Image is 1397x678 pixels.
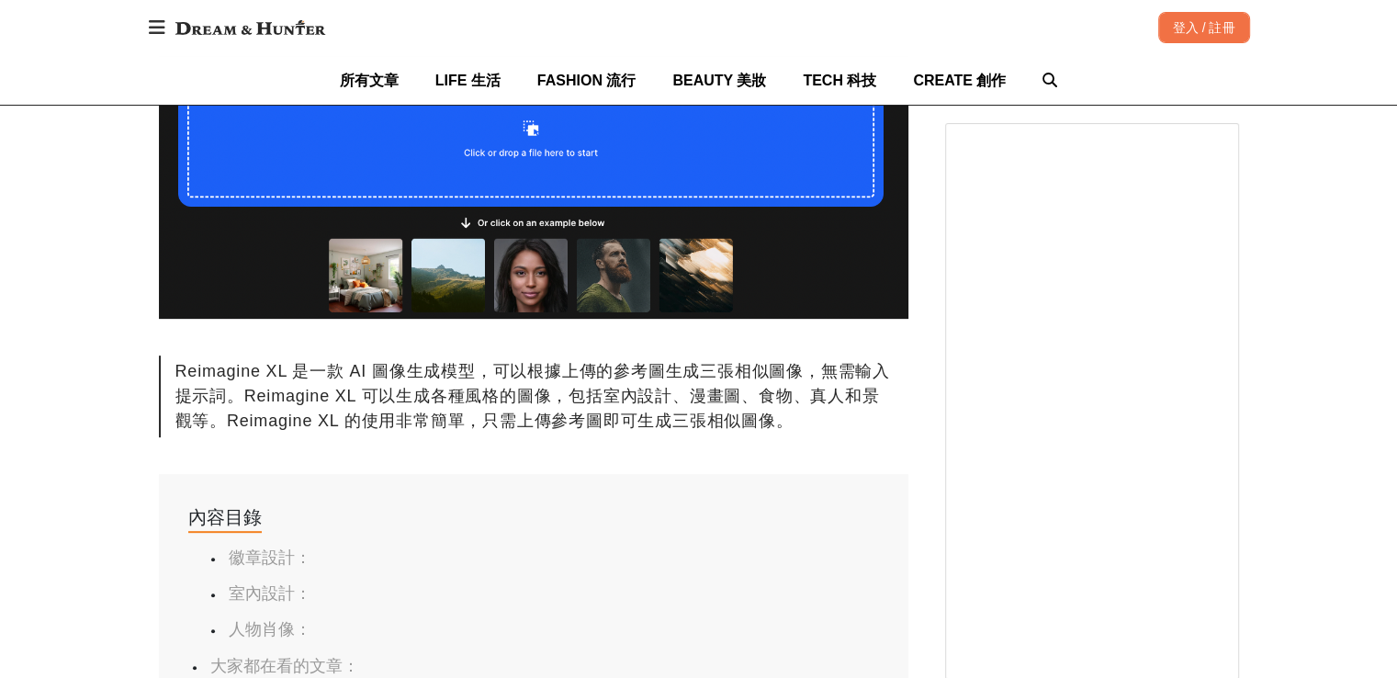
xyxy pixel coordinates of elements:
[166,11,334,44] img: Dream & Hunter
[229,548,311,567] a: 徽章設計：
[672,73,766,88] span: BEAUTY 美妝
[188,503,262,533] div: 內容目錄
[803,73,876,88] span: TECH 科技
[435,73,501,88] span: LIFE 生活
[229,584,311,603] a: 室內設計：
[435,56,501,105] a: LIFE 生活
[537,73,637,88] span: FASHION 流行
[340,73,399,88] span: 所有文章
[913,56,1006,105] a: CREATE 創作
[210,657,359,675] a: 大家都在看的文章：
[229,620,311,638] a: 人物肖像：
[803,56,876,105] a: TECH 科技
[159,356,908,437] div: Reimagine XL 是一款 AI 圖像生成模型，可以根據上傳的參考圖生成三張相似圖像，無需輸入提示詞。Reimagine XL 可以生成各種風格的圖像，包括室內設計、漫畫圖、食物、真人和景...
[913,73,1006,88] span: CREATE 創作
[340,56,399,105] a: 所有文章
[1158,12,1250,43] div: 登入 / 註冊
[672,56,766,105] a: BEAUTY 美妝
[537,56,637,105] a: FASHION 流行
